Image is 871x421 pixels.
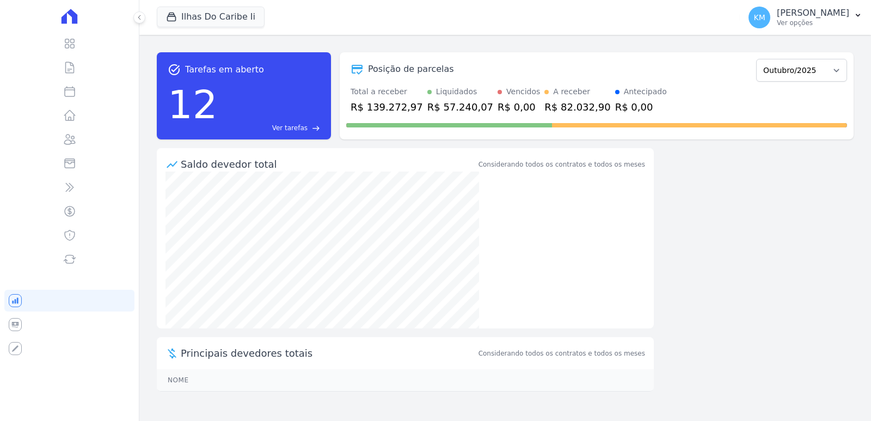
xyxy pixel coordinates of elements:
[181,157,476,172] div: Saldo devedor total
[368,63,454,76] div: Posição de parcelas
[498,100,540,114] div: R$ 0,00
[506,86,540,97] div: Vencidos
[740,2,871,33] button: KM [PERSON_NAME] Ver opções
[479,349,645,358] span: Considerando todos os contratos e todos os meses
[351,86,423,97] div: Total a receber
[615,100,667,114] div: R$ 0,00
[181,346,476,361] span: Principais devedores totais
[427,100,493,114] div: R$ 57.240,07
[157,7,265,27] button: Ilhas Do Caribe Ii
[312,124,320,132] span: east
[157,369,654,391] th: Nome
[168,63,181,76] span: task_alt
[777,8,849,19] p: [PERSON_NAME]
[777,19,849,27] p: Ver opções
[222,123,320,133] a: Ver tarefas east
[624,86,667,97] div: Antecipado
[479,160,645,169] div: Considerando todos os contratos e todos os meses
[436,86,477,97] div: Liquidados
[272,123,308,133] span: Ver tarefas
[544,100,610,114] div: R$ 82.032,90
[168,76,218,133] div: 12
[185,63,264,76] span: Tarefas em aberto
[351,100,423,114] div: R$ 139.272,97
[553,86,590,97] div: A receber
[753,14,765,21] span: KM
